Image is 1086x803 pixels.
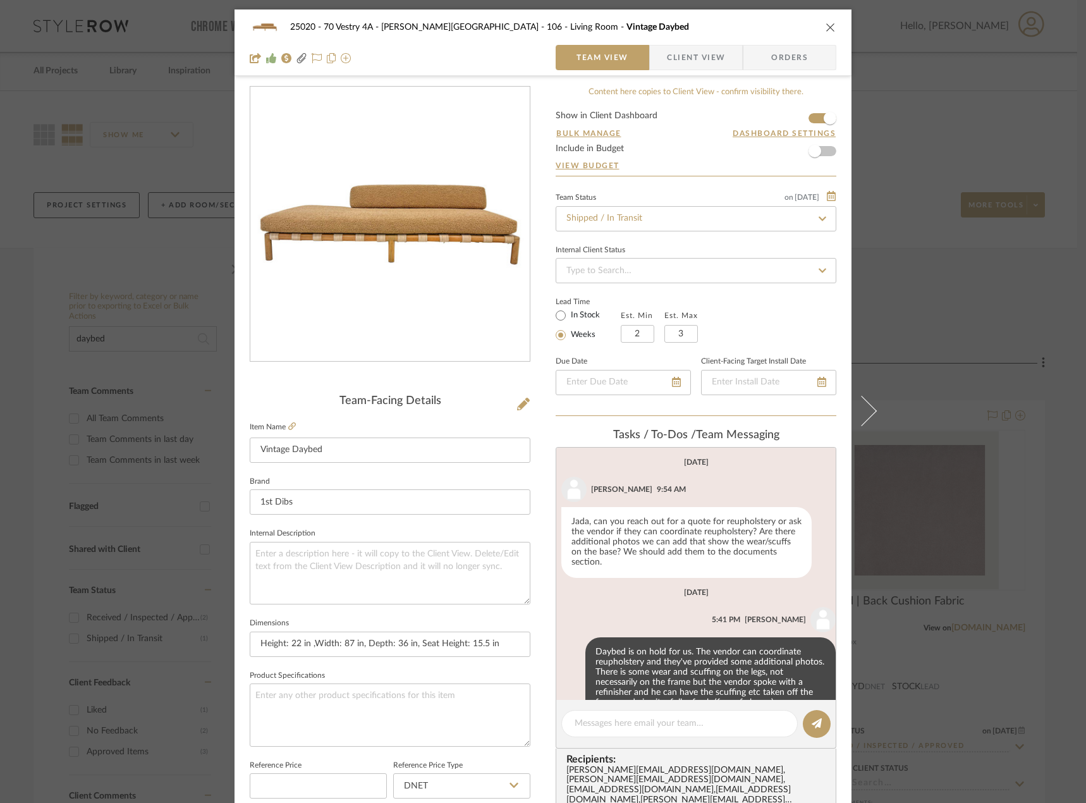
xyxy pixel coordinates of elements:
div: [PERSON_NAME] [591,484,652,495]
span: 25020 - 70 Vestry 4A - [PERSON_NAME][GEOGRAPHIC_DATA] [290,23,547,32]
img: 0e7e627d-21ba-497e-8595-be3e38df027d_436x436.jpg [253,87,527,362]
label: Est. Max [664,311,698,320]
div: [DATE] [684,458,709,467]
span: [DATE] [793,193,821,202]
label: Internal Description [250,530,315,537]
span: on [784,193,793,201]
span: Recipients: [566,754,831,765]
div: Jada, can you reach out for a quote for reupholstery or ask the vendor if they can coordinate reu... [561,507,812,578]
input: Enter Brand [250,489,530,515]
img: user_avatar.png [810,607,836,632]
div: Content here copies to Client View - confirm visibility there. [556,86,836,99]
input: Type to Search… [556,258,836,283]
div: 0 [250,87,530,362]
label: Reference Price Type [393,763,463,769]
label: Client-Facing Target Install Date [701,359,806,365]
a: View Budget [556,161,836,171]
div: team Messaging [556,429,836,443]
div: 5:41 PM [712,614,740,625]
label: Reference Price [250,763,302,769]
div: Team Status [556,195,596,201]
img: 0e7e627d-21ba-497e-8595-be3e38df027d_48x40.jpg [250,15,280,40]
input: Enter Item Name [250,438,530,463]
span: Orders [757,45,822,70]
label: Item Name [250,422,296,432]
input: Enter Due Date [556,370,691,395]
mat-radio-group: Select item type [556,307,621,343]
input: Enter the dimensions of this item [250,632,530,657]
label: Product Specifications [250,673,325,679]
span: Client View [667,45,725,70]
div: Daybed is on hold for us. The vendor can coordinate reupholstery and they've provided some additi... [585,637,836,718]
label: In Stock [568,310,600,321]
span: 106 - Living Room [547,23,626,32]
input: Enter Install Date [701,370,836,395]
label: Brand [250,479,270,485]
span: Team View [577,45,628,70]
span: Vintage Daybed [626,23,689,32]
label: Est. Min [621,311,653,320]
div: [DATE] [684,588,709,597]
button: Dashboard Settings [732,128,836,139]
button: close [825,21,836,33]
label: Weeks [568,329,595,341]
div: Team-Facing Details [250,395,530,408]
div: Internal Client Status [556,247,625,254]
img: user_avatar.png [561,477,587,502]
input: Type to Search… [556,206,836,231]
label: Lead Time [556,296,621,307]
label: Dimensions [250,620,289,627]
button: Bulk Manage [556,128,622,139]
span: Tasks / To-Dos / [613,429,696,441]
div: 9:54 AM [657,484,686,495]
div: [PERSON_NAME] [745,614,806,625]
label: Due Date [556,359,587,365]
